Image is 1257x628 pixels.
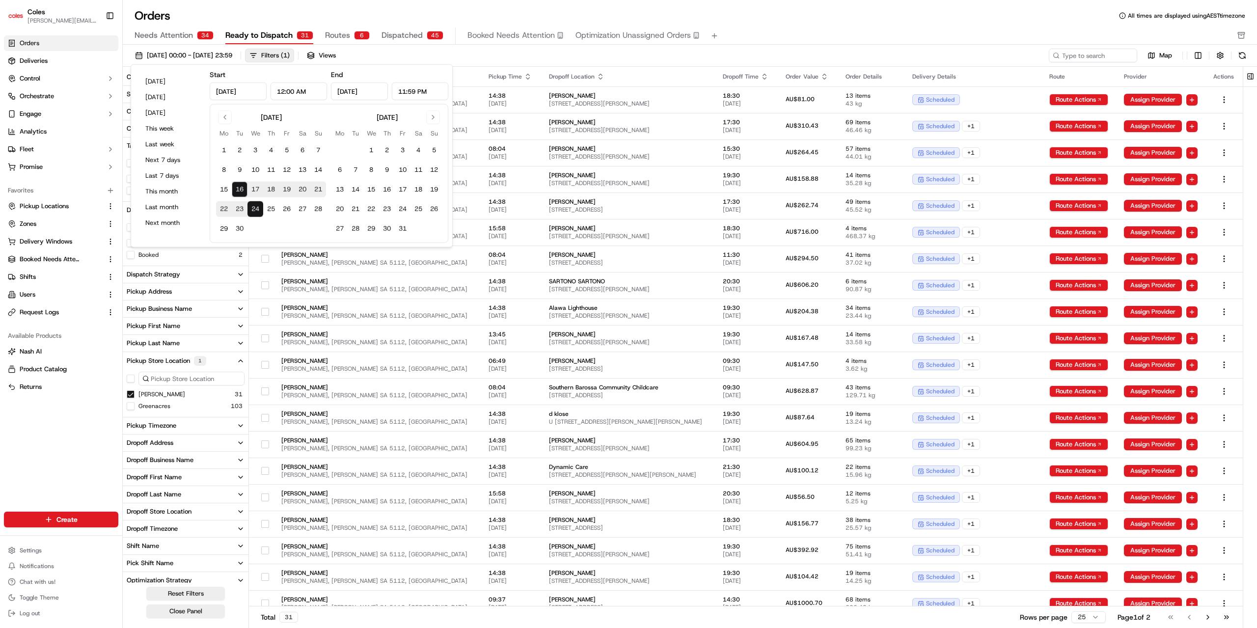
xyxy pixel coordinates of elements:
span: 43 kg [846,100,897,108]
div: Dropoff Store Location [127,507,191,516]
button: 17 [395,182,410,197]
span: 18:30 [723,92,770,100]
button: 24 [395,201,410,217]
div: Dropoff First Name [127,473,182,482]
button: 9 [379,162,395,178]
a: Delivery Windows [8,237,103,246]
div: [DATE] [261,112,282,122]
button: Assign Provider [1124,545,1182,556]
span: Booked Needs Attention [467,29,555,41]
a: Analytics [4,124,118,139]
span: Knowledge Base [20,142,75,152]
button: State [123,86,248,103]
div: Order Value [786,73,830,81]
span: Pickup Locations [20,202,69,211]
a: Users [8,290,103,299]
button: Assign Provider [1124,465,1182,477]
button: Optimization Strategy [123,572,248,589]
div: State [127,90,142,99]
button: 7 [310,142,326,158]
button: 10 [247,162,263,178]
span: Log out [20,609,40,617]
button: 7 [348,162,363,178]
button: 25 [263,201,279,217]
span: Ready to Dispatch [225,29,293,41]
button: Assign Provider [1124,173,1182,185]
span: Promise [20,163,43,171]
button: 9 [232,162,247,178]
a: 💻API Documentation [79,138,162,156]
button: 29 [216,221,232,237]
button: Dropoff First Name [123,469,248,486]
button: 4 [263,142,279,158]
button: Nash AI [4,344,118,359]
button: This month [141,185,200,198]
button: Zones [4,216,118,232]
button: 26 [426,201,442,217]
button: 12 [279,162,295,178]
button: Request Logs [4,304,118,320]
a: Powered byPylon [69,165,119,173]
a: Returns [8,382,114,391]
div: City [127,73,139,82]
button: Route Actions [1049,518,1108,530]
button: Close Panel [146,604,225,618]
div: Tags [127,141,140,150]
button: 16 [379,182,395,197]
div: Shift Name [127,542,159,550]
span: Settings [20,546,42,554]
button: Coles [27,7,45,17]
div: 📗 [10,143,18,151]
button: 15 [363,182,379,197]
button: Reset Filters [146,587,225,601]
button: 12 [426,162,442,178]
div: Country [127,107,150,116]
span: AU$81.00 [786,95,815,103]
button: Users [4,287,118,302]
a: Deliveries [4,53,118,69]
button: Route Actions [1049,253,1108,265]
button: Route Actions [1049,94,1108,106]
button: 25 [410,201,426,217]
button: Route Actions [1049,438,1108,450]
button: Route Actions [1049,545,1108,556]
input: Pickup Store Location [138,372,245,385]
button: Notifications [4,559,118,573]
button: 27 [295,201,310,217]
div: Pickup Last Name [127,339,180,348]
button: Toggle Theme [4,591,118,604]
button: Delivery Window Status [123,202,248,218]
button: 8 [363,162,379,178]
div: Pickup Timezone [127,421,176,430]
button: 19 [279,182,295,197]
button: Pick Shift Name [123,555,248,572]
label: End [331,70,343,79]
button: 20 [295,182,310,197]
button: Assign Provider [1124,438,1182,450]
button: Settings [4,544,118,557]
span: 13 items [846,92,897,100]
span: Returns [20,382,42,391]
span: Zones [20,219,36,228]
button: Map [1141,50,1178,61]
button: 21 [310,182,326,197]
span: [PERSON_NAME] [549,92,707,100]
span: 14:38 [489,92,533,100]
input: Type to search [1049,49,1137,62]
button: Route Actions [1049,491,1108,503]
input: Time [271,82,328,100]
button: 4 [410,142,426,158]
p: Welcome 👋 [10,39,179,55]
span: [PERSON_NAME][EMAIL_ADDRESS][PERSON_NAME][PERSON_NAME][DOMAIN_NAME] [27,17,98,25]
span: Orders [20,39,39,48]
button: Shift Name [123,538,248,554]
button: [PERSON_NAME] [138,390,185,398]
button: Filters(1) [245,49,294,62]
button: Orchestrate [4,88,118,104]
button: 20 [332,201,348,217]
button: Next 7 days [141,153,200,167]
button: 24 [247,201,263,217]
button: 5 [279,142,295,158]
button: Route Actions [1049,571,1108,583]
